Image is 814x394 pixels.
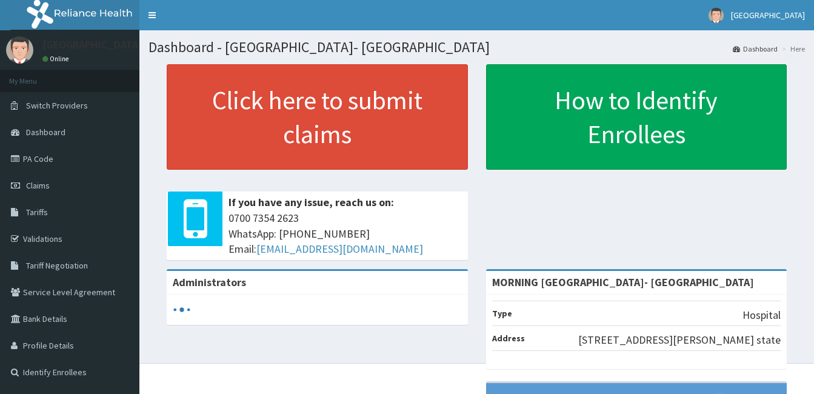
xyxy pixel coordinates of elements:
p: [GEOGRAPHIC_DATA] [42,39,142,50]
a: [EMAIL_ADDRESS][DOMAIN_NAME] [256,242,423,256]
span: Tariff Negotiation [26,260,88,271]
span: Dashboard [26,127,65,138]
a: How to Identify Enrollees [486,64,787,170]
b: Administrators [173,275,246,289]
span: 0700 7354 2623 WhatsApp: [PHONE_NUMBER] Email: [229,210,462,257]
img: User Image [709,8,724,23]
span: Switch Providers [26,100,88,111]
b: If you have any issue, reach us on: [229,195,394,209]
img: User Image [6,36,33,64]
span: Tariffs [26,207,48,218]
p: [STREET_ADDRESS][PERSON_NAME] state [578,332,781,348]
span: [GEOGRAPHIC_DATA] [731,10,805,21]
h1: Dashboard - [GEOGRAPHIC_DATA]- [GEOGRAPHIC_DATA] [148,39,805,55]
a: Online [42,55,72,63]
strong: MORNING [GEOGRAPHIC_DATA]- [GEOGRAPHIC_DATA] [492,275,754,289]
a: Click here to submit claims [167,64,468,170]
svg: audio-loading [173,301,191,319]
b: Address [492,333,525,344]
span: Claims [26,180,50,191]
b: Type [492,308,512,319]
a: Dashboard [733,44,778,54]
li: Here [779,44,805,54]
p: Hospital [742,307,781,323]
